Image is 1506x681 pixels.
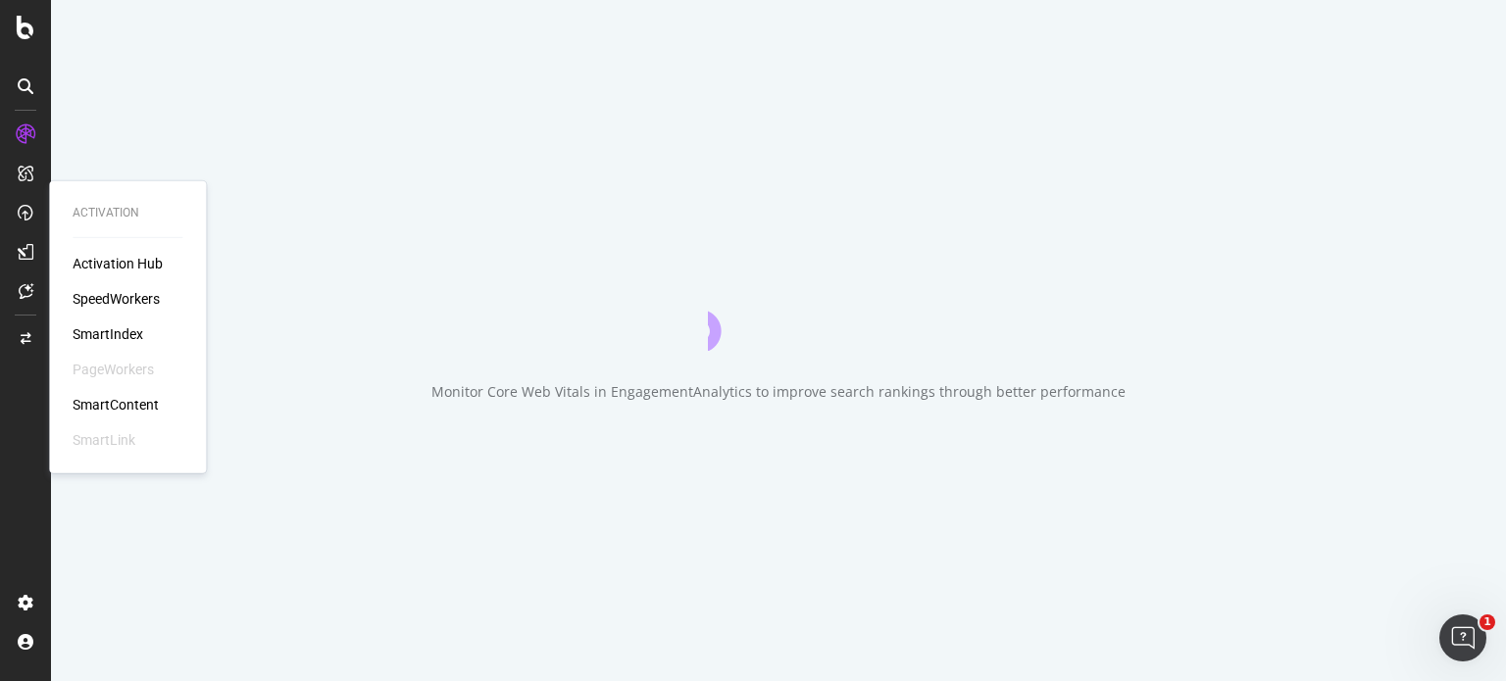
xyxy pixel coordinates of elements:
[1480,614,1495,630] span: 1
[73,324,143,344] a: SmartIndex
[73,395,159,414] a: SmartContent
[73,289,160,309] a: SpeedWorkers
[1439,614,1486,661] iframe: Intercom live chat
[73,254,163,273] a: Activation Hub
[73,360,154,379] div: PageWorkers
[708,280,849,351] div: animation
[73,205,182,221] div: Activation
[431,382,1126,402] div: Monitor Core Web Vitals in EngagementAnalytics to improve search rankings through better performance
[73,430,135,450] div: SmartLink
